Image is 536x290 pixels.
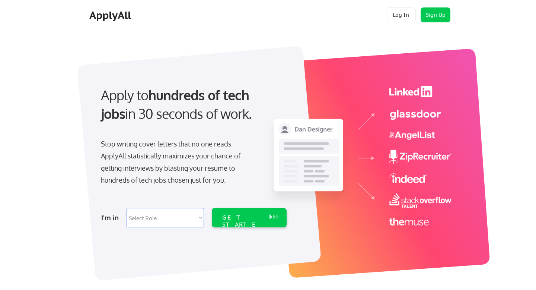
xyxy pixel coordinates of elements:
div: Apply to in 30 seconds of work. [101,86,284,123]
strong: hundreds of tech jobs [101,86,252,122]
div: ApplyAll [89,9,133,22]
div: I'm in [101,212,122,224]
button: Sign Up [421,7,450,22]
div: Stop writing cover letters that no one reads. ApplyAll statistically maximizes your chance of get... [101,138,254,186]
div: GET STARTED [222,214,262,236]
button: Log In [386,7,416,22]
